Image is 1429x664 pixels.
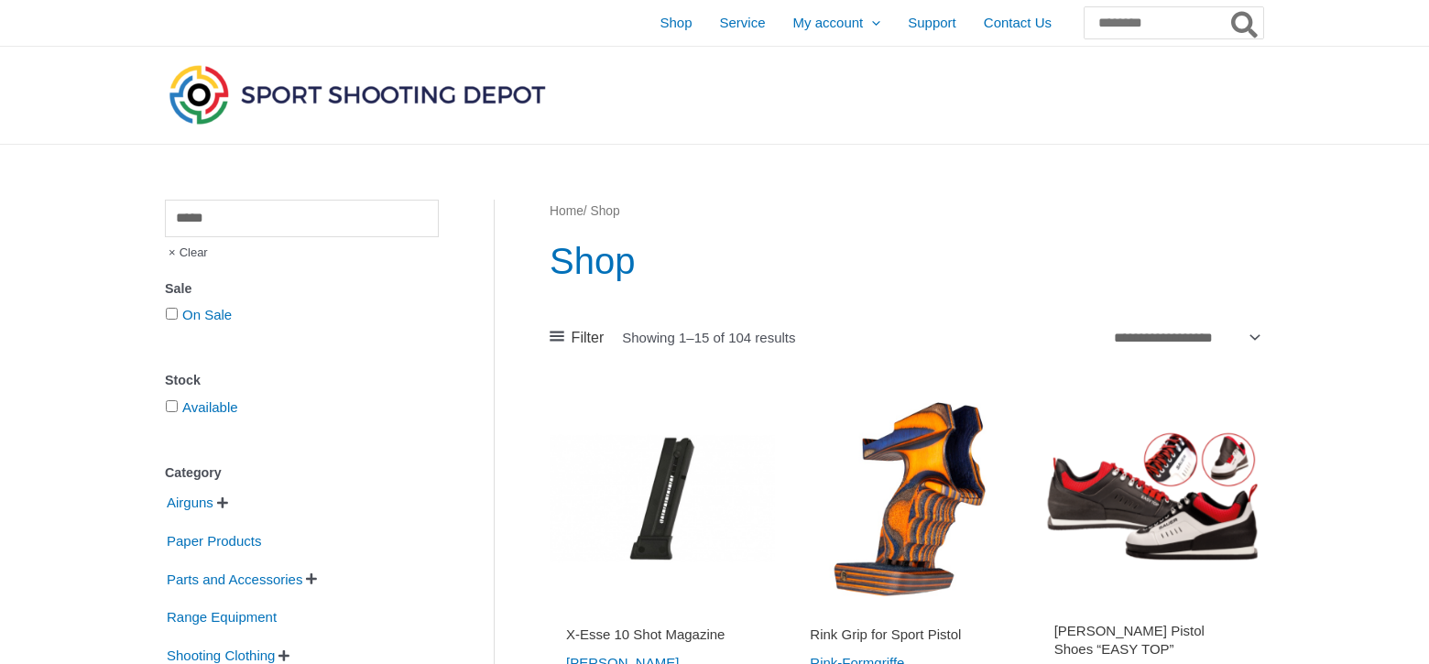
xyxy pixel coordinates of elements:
span:  [278,649,289,662]
span: Airguns [165,487,215,518]
span: Clear [165,237,208,268]
a: On Sale [182,307,232,322]
input: Available [166,400,178,412]
span:  [306,572,317,585]
a: Rink Grip for Sport Pistol [810,626,1002,650]
span: Filter [572,324,605,352]
h2: [PERSON_NAME] Pistol Shoes “EASY TOP” [1054,622,1247,658]
nav: Breadcrumb [550,200,1263,223]
a: Shooting Clothing [165,647,277,662]
h2: Rink Grip for Sport Pistol [810,626,1002,644]
a: Filter [550,324,604,352]
input: On Sale [166,308,178,320]
a: Paper Products [165,532,263,548]
img: SAUER Pistol Shoes "EASY TOP" [1038,386,1263,611]
div: Category [165,460,439,486]
h1: Shop [550,235,1263,287]
button: Search [1227,7,1263,38]
a: Range Equipment [165,608,278,624]
h2: X-Esse 10 Shot Magazine [566,626,758,644]
div: Sale [165,276,439,302]
img: X-Esse 10 Shot Magazine [550,386,775,611]
span: Paper Products [165,526,263,557]
span:  [217,496,228,509]
img: Sport Shooting Depot [165,60,550,128]
a: Available [182,399,238,415]
a: Home [550,204,584,218]
div: Stock [165,367,439,394]
select: Shop order [1107,323,1263,351]
a: Airguns [165,494,215,509]
a: X-Esse 10 Shot Magazine [566,626,758,650]
a: Parts and Accessories [165,570,304,585]
span: Parts and Accessories [165,564,304,595]
img: Rink Grip for Sport Pistol [793,386,1019,611]
span: Range Equipment [165,602,278,633]
p: Showing 1–15 of 104 results [622,331,795,344]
